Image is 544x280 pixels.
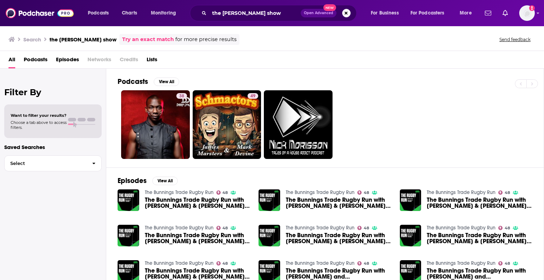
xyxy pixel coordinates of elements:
button: View All [154,78,179,86]
a: The Bunnings Trade Rugby Run with Mark Watson & Steve Devine - Full Show (01/06/25) [286,197,391,209]
a: The Bunnings Trade Rugby Run [427,260,495,266]
span: Charts [122,8,137,18]
a: The Bunnings Trade Rugby Run [145,260,214,266]
a: 48 [216,261,228,265]
a: The Bunnings Trade Rugby Run with Mark Watson & Steve Devine - Full Show (25/05/25) [145,197,250,209]
p: Saved Searches [4,144,102,150]
span: 48 [222,262,228,265]
a: All [8,54,15,68]
a: The Bunnings Trade Rugby Run with Mark Stafford & Steve Devine - Full Show (15/10/23) [145,268,250,280]
a: The Bunnings Trade Rugby Run with Mark Watson and Steve Devine - Full Show (3/11/24) [427,268,532,280]
input: Search podcasts, credits, & more... [209,7,301,19]
img: Podchaser - Follow, Share and Rate Podcasts [6,6,74,20]
span: The Bunnings Trade Rugby Run with [PERSON_NAME] and [PERSON_NAME] - Full Show ([DATE]) [286,268,391,280]
button: Send feedback [497,36,533,42]
a: The Bunnings Trade Rugby Run [145,189,214,195]
button: Show profile menu [519,5,535,21]
span: New [323,4,336,11]
h2: Filter By [4,87,102,97]
a: Show notifications dropdown [500,7,511,19]
span: Credits [120,54,138,68]
a: The Bunnings Trade Rugby Run [427,189,495,195]
h2: Podcasts [118,77,148,86]
span: 49 [250,93,255,100]
a: The Bunnings Trade Rugby Run [145,225,214,231]
button: open menu [455,7,481,19]
span: Logged in as agoldsmithwissman [519,5,535,21]
a: Podcasts [24,54,47,68]
span: Monitoring [151,8,176,18]
span: Open Advanced [304,11,333,15]
span: Podcasts [88,8,109,18]
span: 48 [364,191,369,194]
a: Lists [147,54,157,68]
span: For Business [371,8,399,18]
a: 48 [357,190,369,195]
button: open menu [146,7,185,19]
a: The Bunnings Trade Rugby Run with Mark Watson & Steve Devine - Full Show (3/9/23) [427,197,532,209]
img: The Bunnings Trade Rugby Run with Mark Watson & Steve Devine - Full Show (3/9/23) [400,189,421,211]
span: 48 [364,262,369,265]
a: The Bunnings Trade Rugby Run with Mark Watson & Steve Devine - Full Show (8/10/23) [427,232,532,244]
a: The Bunnings Trade Rugby Run with Mark Watson & Steve Devine - Full Show (5/11/23) [145,232,250,244]
a: The Bunnings Trade Rugby Run with Mark Watson and Steve Devine - Full Show (10/11/24) [286,268,391,280]
a: 48 [357,261,369,265]
button: open menu [83,7,118,19]
button: Select [4,155,102,171]
span: Networks [87,54,111,68]
span: Choose a tab above to access filters. [11,120,67,130]
img: User Profile [519,5,535,21]
span: The Bunnings Trade Rugby Run with [PERSON_NAME] & [PERSON_NAME] - Full Show ([DATE]) [286,232,391,244]
img: The Bunnings Trade Rugby Run with Mark Watson & Steve Devine - Full Show (8/10/23) [400,225,421,246]
span: 48 [505,191,510,194]
span: More [460,8,472,18]
button: Open AdvancedNew [301,9,336,17]
a: Episodes [56,54,79,68]
a: 48 [216,190,228,195]
a: The Bunnings Trade Rugby Run [286,260,355,266]
a: Show notifications dropdown [482,7,494,19]
span: 48 [505,227,510,230]
span: Want to filter your results? [11,113,67,118]
button: open menu [366,7,408,19]
img: The Bunnings Trade Rugby Run with Mark Watson & Steve Devine - Full Show (25/05/25) [118,189,139,211]
span: Select [5,161,86,166]
span: 48 [505,262,510,265]
span: 38 [179,93,184,100]
a: PodcastsView All [118,77,179,86]
img: The Bunnings Trade Rugby Run with Mark Watson & Steve Devine - Full Show (5/11/23) [118,225,139,246]
span: 48 [364,227,369,230]
a: Charts [117,7,141,19]
a: EpisodesView All [118,176,178,185]
a: 38 [176,93,187,99]
span: The Bunnings Trade Rugby Run with [PERSON_NAME] & [PERSON_NAME] - Full Show ([DATE]) [427,197,532,209]
span: The Bunnings Trade Rugby Run with [PERSON_NAME] & [PERSON_NAME] - Full Show ([DATE]) [145,197,250,209]
a: 49 [248,93,258,99]
a: 48 [498,190,510,195]
span: For Podcasters [410,8,444,18]
a: The Bunnings Trade Rugby Run with Mark Watson & Steve Devine - Full Show (10/9/23) [286,232,391,244]
span: 48 [222,191,228,194]
img: The Bunnings Trade Rugby Run with Mark Watson & Steve Devine - Full Show (01/06/25) [259,189,280,211]
a: 48 [357,226,369,230]
svg: Add a profile image [529,5,535,11]
a: 48 [498,226,510,230]
a: 38 [121,90,190,159]
img: The Bunnings Trade Rugby Run with Mark Watson & Steve Devine - Full Show (10/9/23) [259,225,280,246]
span: The Bunnings Trade Rugby Run with [PERSON_NAME] & [PERSON_NAME] - Full Show ([DATE]) [286,197,391,209]
span: The Bunnings Trade Rugby Run with [PERSON_NAME] & [PERSON_NAME] - Full Show ([DATE]) [145,268,250,280]
h3: Search [23,36,41,43]
a: The Bunnings Trade Rugby Run [286,189,355,195]
button: View All [152,177,178,185]
button: open menu [406,7,455,19]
